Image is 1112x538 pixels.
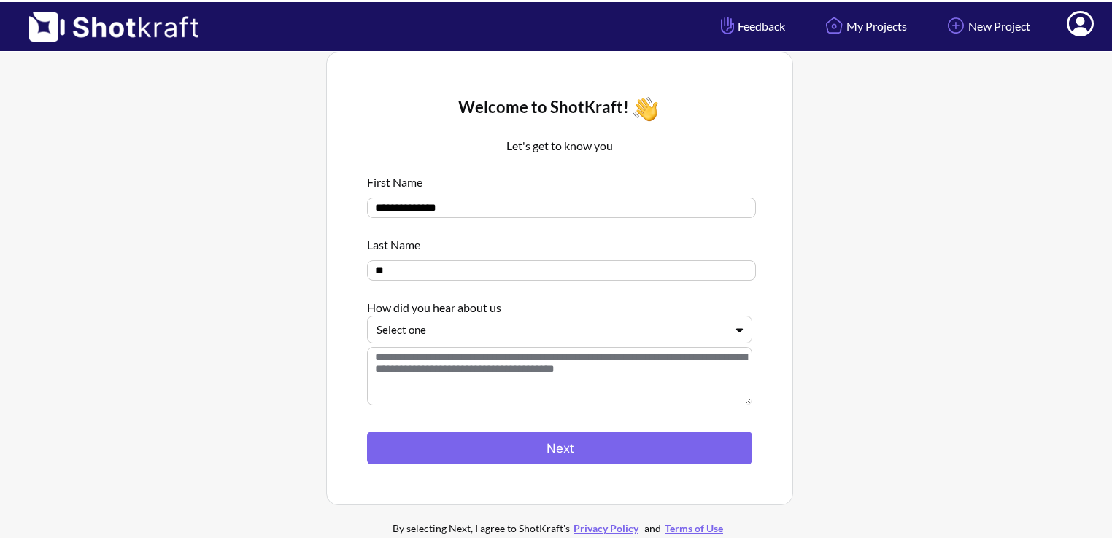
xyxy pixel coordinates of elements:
[367,137,752,155] p: Let's get to know you
[367,292,752,316] div: How did you hear about us
[717,17,785,34] span: Feedback
[811,7,918,45] a: My Projects
[367,229,752,253] div: Last Name
[822,13,846,38] img: Home Icon
[661,522,727,534] a: Terms of Use
[717,13,738,38] img: Hand Icon
[629,93,662,125] img: Wave Icon
[367,166,752,190] div: First Name
[943,13,968,38] img: Add Icon
[363,520,757,537] div: By selecting Next, I agree to ShotKraft's and
[933,7,1041,45] a: New Project
[367,93,752,125] div: Welcome to ShotKraft!
[367,432,752,464] button: Next
[570,522,642,534] a: Privacy Policy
